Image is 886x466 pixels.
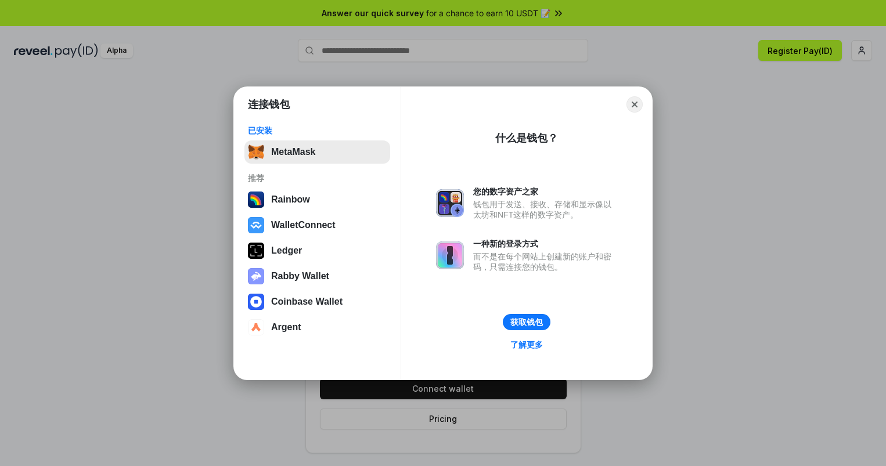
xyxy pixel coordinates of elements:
button: WalletConnect [244,214,390,237]
img: svg+xml,%3Csvg%20xmlns%3D%22http%3A%2F%2Fwww.w3.org%2F2000%2Fsvg%22%20fill%3D%22none%22%20viewBox... [436,241,464,269]
div: 推荐 [248,173,387,183]
div: 一种新的登录方式 [473,239,617,249]
div: MetaMask [271,147,315,157]
div: Rabby Wallet [271,271,329,281]
div: Coinbase Wallet [271,297,343,307]
div: 钱包用于发送、接收、存储和显示像以太坊和NFT这样的数字资产。 [473,199,617,220]
img: svg+xml,%3Csvg%20width%3D%2228%22%20height%3D%2228%22%20viewBox%3D%220%200%2028%2028%22%20fill%3D... [248,294,264,310]
img: svg+xml,%3Csvg%20xmlns%3D%22http%3A%2F%2Fwww.w3.org%2F2000%2Fsvg%22%20fill%3D%22none%22%20viewBox... [248,268,264,284]
div: 已安装 [248,125,387,136]
button: Coinbase Wallet [244,290,390,313]
div: 了解更多 [510,339,543,350]
button: Rainbow [244,188,390,211]
button: 获取钱包 [503,314,550,330]
div: Rainbow [271,194,310,205]
div: 而不是在每个网站上创建新的账户和密码，只需连接您的钱包。 [473,251,617,272]
button: Rabby Wallet [244,265,390,288]
img: svg+xml,%3Csvg%20width%3D%2228%22%20height%3D%2228%22%20viewBox%3D%220%200%2028%2028%22%20fill%3D... [248,217,264,233]
button: MetaMask [244,140,390,164]
img: svg+xml,%3Csvg%20width%3D%22120%22%20height%3D%22120%22%20viewBox%3D%220%200%20120%20120%22%20fil... [248,192,264,208]
img: svg+xml,%3Csvg%20xmlns%3D%22http%3A%2F%2Fwww.w3.org%2F2000%2Fsvg%22%20fill%3D%22none%22%20viewBox... [436,189,464,217]
button: Close [626,96,643,113]
div: 什么是钱包？ [495,131,558,145]
button: Ledger [244,239,390,262]
img: svg+xml,%3Csvg%20width%3D%2228%22%20height%3D%2228%22%20viewBox%3D%220%200%2028%2028%22%20fill%3D... [248,319,264,335]
button: Argent [244,316,390,339]
h1: 连接钱包 [248,97,290,111]
img: svg+xml,%3Csvg%20xmlns%3D%22http%3A%2F%2Fwww.w3.org%2F2000%2Fsvg%22%20width%3D%2228%22%20height%3... [248,243,264,259]
img: svg+xml,%3Csvg%20fill%3D%22none%22%20height%3D%2233%22%20viewBox%3D%220%200%2035%2033%22%20width%... [248,144,264,160]
div: WalletConnect [271,220,336,230]
div: Argent [271,322,301,333]
div: Ledger [271,245,302,256]
a: 了解更多 [503,337,550,352]
div: 获取钱包 [510,317,543,327]
div: 您的数字资产之家 [473,186,617,197]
